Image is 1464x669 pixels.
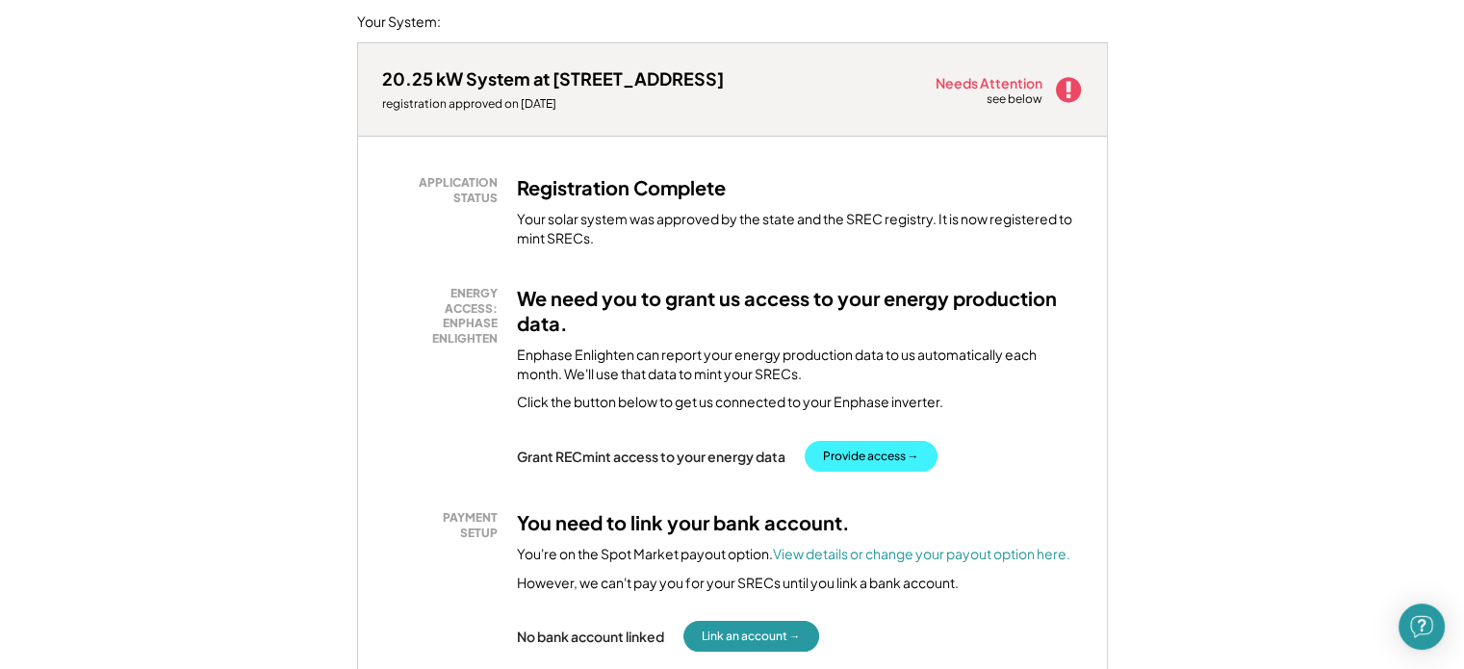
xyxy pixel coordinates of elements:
h3: We need you to grant us access to your energy production data. [517,286,1083,336]
div: Enphase Enlighten can report your energy production data to us automatically each month. We'll us... [517,346,1083,383]
div: Your solar system was approved by the state and the SREC registry. It is now registered to mint S... [517,210,1083,247]
a: View details or change your payout option here. [773,545,1070,562]
div: 20.25 kW System at [STREET_ADDRESS] [382,67,724,90]
div: APPLICATION STATUS [392,175,498,205]
button: Link an account → [683,621,819,652]
div: Grant RECmint access to your energy data [517,448,785,465]
div: Needs Attention [936,76,1044,90]
button: Provide access → [805,441,937,472]
div: You're on the Spot Market payout option. [517,545,1070,564]
div: No bank account linked [517,628,664,645]
div: However, we can't pay you for your SRECs until you link a bank account. [517,574,959,593]
div: Click the button below to get us connected to your Enphase inverter. [517,393,943,412]
div: ENERGY ACCESS: ENPHASE ENLIGHTEN [392,286,498,346]
div: see below [987,91,1044,108]
div: Your System: [357,13,441,32]
h3: You need to link your bank account. [517,510,850,535]
div: PAYMENT SETUP [392,510,498,540]
h3: Registration Complete [517,175,726,200]
div: Open Intercom Messenger [1399,604,1445,650]
div: registration approved on [DATE] [382,96,724,112]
